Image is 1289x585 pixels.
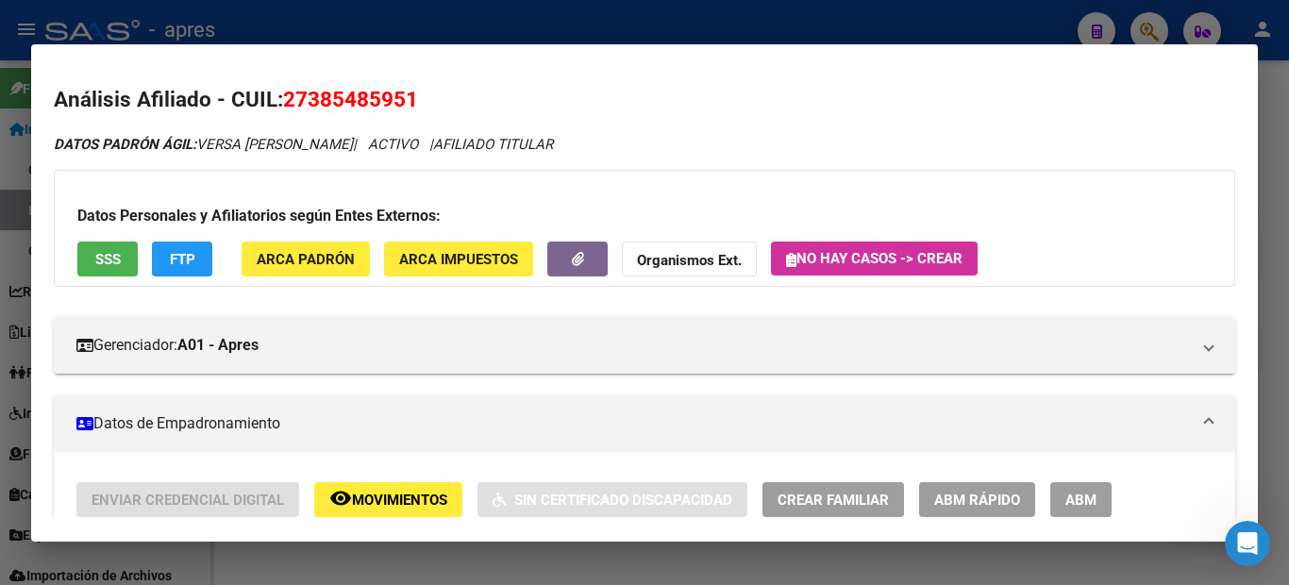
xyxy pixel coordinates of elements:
[762,482,904,517] button: Crear Familiar
[170,251,195,268] span: FTP
[771,242,978,276] button: No hay casos -> Crear
[76,334,1190,357] mat-panel-title: Gerenciador:
[919,482,1035,517] button: ABM Rápido
[637,252,742,269] strong: Organismos Ext.
[514,492,732,509] span: Sin Certificado Discapacidad
[622,242,757,276] button: Organismos Ext.
[325,30,359,64] div: Cerrar
[283,87,418,111] span: 27385485951
[352,492,447,509] span: Movimientos
[934,492,1020,509] span: ABM Rápido
[19,286,359,338] div: Envíanos un mensaje
[1050,482,1112,517] button: ABM
[477,482,747,517] button: Sin Certificado Discapacidad
[242,242,370,276] button: ARCA Padrón
[54,136,353,153] span: VERSA [PERSON_NAME]
[76,412,1190,435] mat-panel-title: Datos de Empadronamiento
[329,487,352,510] mat-icon: remove_red_eye
[384,242,533,276] button: ARCA Impuestos
[77,242,138,276] button: SSS
[39,302,315,322] div: Envíanos un mensaje
[54,136,553,153] i: | ACTIVO |
[314,482,462,517] button: Movimientos
[54,136,196,153] strong: DATOS PADRÓN ÁGIL:
[76,482,299,517] button: Enviar Credencial Digital
[257,251,355,268] span: ARCA Padrón
[177,334,259,357] strong: A01 - Apres
[433,136,553,153] span: AFILIADO TITULAR
[152,242,212,276] button: FTP
[189,411,377,487] button: Mensajes
[95,251,121,268] span: SSS
[54,395,1235,452] mat-expansion-panel-header: Datos de Empadronamiento
[54,84,1235,116] h2: Análisis Afiliado - CUIL:
[252,459,313,472] span: Mensajes
[77,205,1212,227] h3: Datos Personales y Afiliatorios según Entes Externos:
[38,134,340,230] p: Hola! [GEOGRAPHIC_DATA]
[399,251,518,268] span: ARCA Impuestos
[786,250,963,267] span: No hay casos -> Crear
[1225,521,1270,566] iframe: Intercom live chat
[1065,492,1096,509] span: ABM
[92,492,284,509] span: Enviar Credencial Digital
[75,459,115,472] span: Inicio
[778,492,889,509] span: Crear Familiar
[38,230,340,262] p: Necesitás ayuda?
[54,317,1235,374] mat-expansion-panel-header: Gerenciador:A01 - Apres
